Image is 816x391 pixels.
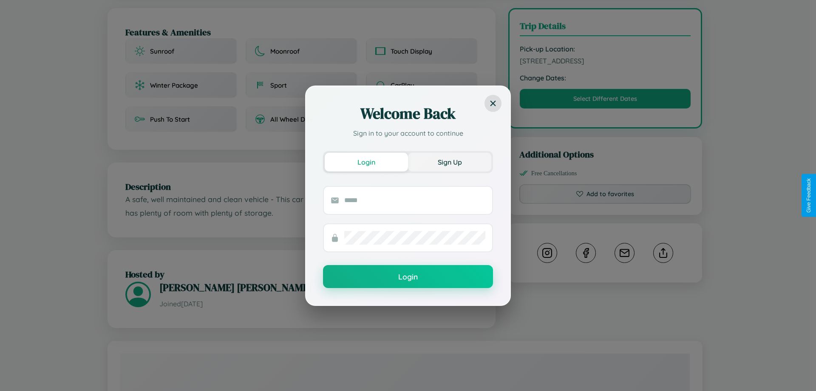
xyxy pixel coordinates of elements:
[325,153,408,171] button: Login
[323,265,493,288] button: Login
[806,178,812,213] div: Give Feedback
[323,128,493,138] p: Sign in to your account to continue
[323,103,493,124] h2: Welcome Back
[408,153,491,171] button: Sign Up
